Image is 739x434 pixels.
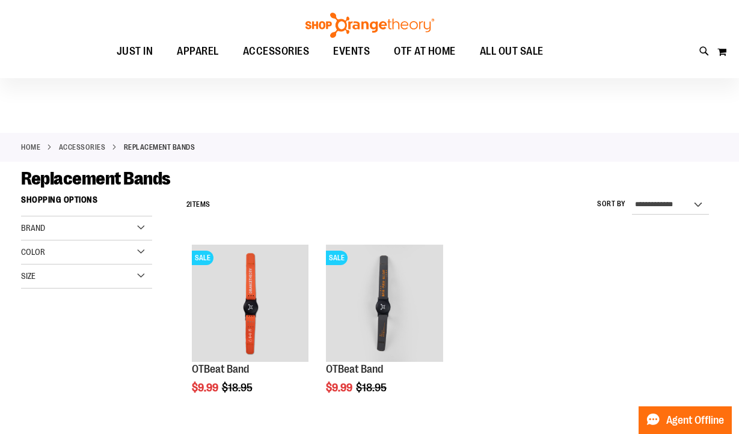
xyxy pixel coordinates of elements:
span: ACCESSORIES [243,38,310,65]
strong: Shopping Options [21,189,152,216]
a: ACCESSORIES [59,142,106,153]
a: OTBeat Band [192,363,249,375]
span: OTF AT HOME [394,38,456,65]
label: Sort By [597,199,626,209]
span: SALE [326,251,348,265]
img: OTBeat Band [192,245,309,362]
h2: Items [186,195,210,214]
span: 2 [186,200,191,209]
span: $18.95 [356,382,388,394]
a: OTBeat BandSALE [326,245,443,364]
span: $9.99 [192,382,220,394]
div: product [320,239,449,424]
span: Brand [21,223,45,233]
div: product [186,239,315,424]
span: $18.95 [222,382,254,394]
span: SALE [192,251,213,265]
a: OTBeat BandSALE [192,245,309,364]
span: ALL OUT SALE [480,38,544,65]
span: Color [21,247,45,257]
span: Size [21,271,35,281]
span: JUST IN [117,38,153,65]
a: OTBeat Band [326,363,383,375]
span: Agent Offline [666,415,724,426]
img: Shop Orangetheory [304,13,436,38]
span: EVENTS [333,38,370,65]
strong: Replacement Bands [124,142,195,153]
a: Home [21,142,40,153]
img: OTBeat Band [326,245,443,362]
span: APPAREL [177,38,219,65]
span: Replacement Bands [21,168,171,189]
button: Agent Offline [639,406,732,434]
span: $9.99 [326,382,354,394]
